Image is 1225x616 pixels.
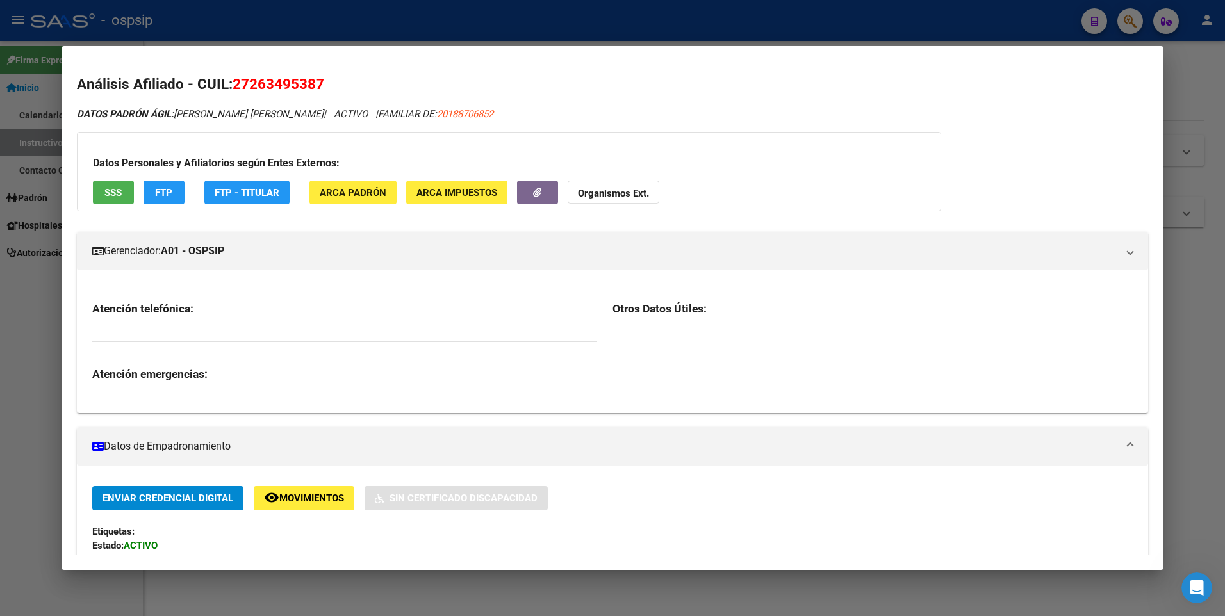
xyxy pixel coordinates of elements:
[92,243,1118,259] mat-panel-title: Gerenciador:
[406,181,507,204] button: ARCA Impuestos
[155,187,172,199] span: FTP
[104,187,122,199] span: SSS
[309,181,397,204] button: ARCA Padrón
[279,493,344,505] span: Movimientos
[320,187,386,199] span: ARCA Padrón
[124,540,158,551] strong: ACTIVO
[92,540,124,551] strong: Estado:
[437,108,493,120] span: 20188706852
[92,302,597,316] h3: Atención telefónica:
[92,439,1118,454] mat-panel-title: Datos de Empadronamiento
[378,108,493,120] span: FAMILIAR DE:
[568,181,659,204] button: Organismos Ext.
[578,188,649,199] strong: Organismos Ext.
[390,493,538,505] span: Sin Certificado Discapacidad
[416,187,497,199] span: ARCA Impuestos
[92,486,243,510] button: Enviar Credencial Digital
[77,108,174,120] strong: DATOS PADRÓN ÁGIL:
[77,232,1149,270] mat-expansion-panel-header: Gerenciador:A01 - OSPSIP
[77,427,1149,466] mat-expansion-panel-header: Datos de Empadronamiento
[365,486,548,510] button: Sin Certificado Discapacidad
[144,181,185,204] button: FTP
[92,526,135,537] strong: Etiquetas:
[93,156,925,171] h3: Datos Personales y Afiliatorios según Entes Externos:
[93,181,134,204] button: SSS
[1181,572,1212,603] iframe: Intercom live chat
[264,490,279,505] mat-icon: remove_red_eye
[77,108,324,120] span: [PERSON_NAME] [PERSON_NAME]
[77,74,1149,95] h2: Análisis Afiliado - CUIL:
[161,243,224,259] strong: A01 - OSPSIP
[92,367,597,381] h3: Atención emergencias:
[254,486,354,510] button: Movimientos
[103,493,233,505] span: Enviar Credencial Digital
[204,181,290,204] button: FTP - Titular
[215,187,279,199] span: FTP - Titular
[233,76,324,92] span: 27263495387
[612,302,1133,316] h3: Otros Datos Útiles:
[77,270,1149,413] div: Gerenciador:A01 - OSPSIP
[77,108,493,120] i: | ACTIVO |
